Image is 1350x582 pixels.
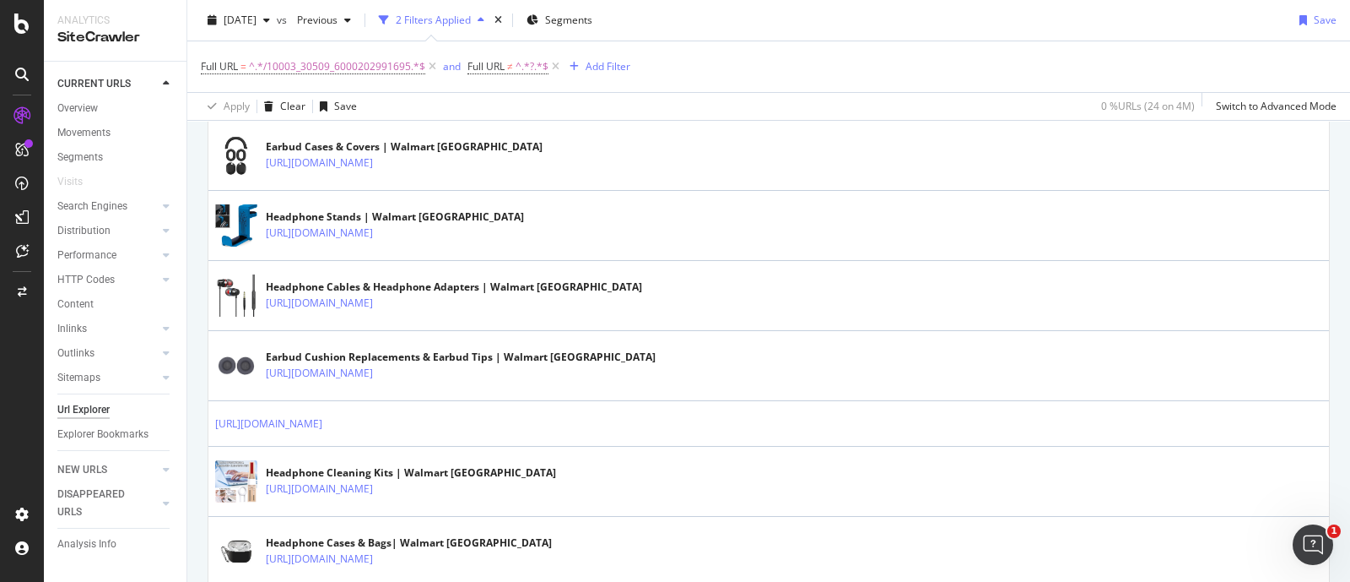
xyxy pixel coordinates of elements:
img: main image [215,275,257,317]
span: Full URL [467,59,505,73]
span: ^.*/10003_30509_6000202991695.*$ [249,55,425,79]
div: and [443,59,461,73]
button: Apply [201,93,250,120]
div: Switch to Advanced Mode [1216,99,1336,113]
div: NEW URLS [57,461,107,479]
div: Save [1314,13,1336,27]
a: Explorer Bookmarks [57,426,175,443]
div: Add Filter [586,59,630,73]
iframe: Intercom live chat [1293,525,1333,565]
a: Sitemaps [57,369,158,387]
div: Inlinks [57,320,87,338]
div: 0 % URLs ( 24 on 4M ) [1101,99,1195,113]
img: main image [215,530,257,573]
a: Content [57,296,175,313]
div: Save [334,99,357,113]
button: Save [313,93,357,120]
div: Explorer Bookmarks [57,426,148,443]
div: Outlinks [57,345,94,362]
span: 2025 Aug. 22nd [224,13,256,27]
div: Overview [57,100,98,117]
a: Inlinks [57,320,158,338]
div: Segments [57,149,103,166]
div: Earbud Cushion Replacements & Earbud Tips | Walmart [GEOGRAPHIC_DATA] [266,350,656,365]
a: [URL][DOMAIN_NAME] [266,365,373,382]
div: Clear [280,99,305,113]
button: and [443,58,461,74]
div: SiteCrawler [57,28,173,47]
div: Distribution [57,222,111,240]
button: Switch to Advanced Mode [1209,93,1336,120]
div: CURRENT URLS [57,75,131,93]
button: Previous [290,7,358,34]
a: HTTP Codes [57,271,158,289]
a: [URL][DOMAIN_NAME] [215,416,322,432]
div: Analysis Info [57,536,116,553]
a: Search Engines [57,198,158,215]
a: [URL][DOMAIN_NAME] [266,551,373,568]
div: Headphone Cables & Headphone Adapters | Walmart [GEOGRAPHIC_DATA] [266,280,642,295]
a: Visits [57,173,100,191]
div: times [491,12,505,29]
a: Analysis Info [57,536,175,553]
button: Segments [520,7,599,34]
button: Add Filter [563,57,630,77]
span: = [240,59,246,73]
div: Performance [57,247,116,264]
a: [URL][DOMAIN_NAME] [266,481,373,498]
div: Headphone Cases & Bags| Walmart [GEOGRAPHIC_DATA] [266,536,552,551]
a: CURRENT URLS [57,75,158,93]
div: Headphone Stands | Walmart [GEOGRAPHIC_DATA] [266,209,524,225]
span: vs [277,13,290,27]
a: [URL][DOMAIN_NAME] [266,295,373,312]
div: Content [57,296,94,313]
a: Performance [57,247,158,264]
a: [URL][DOMAIN_NAME] [266,155,373,171]
a: [URL][DOMAIN_NAME] [266,225,373,242]
div: HTTP Codes [57,271,115,289]
div: Search Engines [57,198,127,215]
div: Movements [57,124,111,142]
img: main image [215,345,257,387]
div: Visits [57,173,83,191]
span: ≠ [507,59,513,73]
button: Clear [257,93,305,120]
span: Full URL [201,59,238,73]
div: DISAPPEARED URLS [57,486,143,521]
div: Url Explorer [57,401,110,419]
img: main image [215,203,257,248]
div: Headphone Cleaning Kits | Walmart [GEOGRAPHIC_DATA] [266,465,556,481]
a: DISAPPEARED URLS [57,486,158,521]
a: Outlinks [57,345,158,362]
span: Segments [545,13,592,27]
a: Overview [57,100,175,117]
a: Movements [57,124,175,142]
button: 2 Filters Applied [372,7,491,34]
div: 2 Filters Applied [396,13,471,27]
a: NEW URLS [57,461,158,479]
span: Previous [290,13,337,27]
div: Earbud Cases & Covers | Walmart [GEOGRAPHIC_DATA] [266,139,543,155]
div: Analytics [57,14,173,28]
div: Sitemaps [57,369,100,387]
a: Segments [57,149,175,166]
span: 1 [1327,525,1341,538]
a: Distribution [57,222,158,240]
div: Apply [224,99,250,113]
button: Save [1293,7,1336,34]
img: main image [215,134,257,177]
a: Url Explorer [57,401,175,419]
img: main image [215,460,257,503]
button: [DATE] [201,7,277,34]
